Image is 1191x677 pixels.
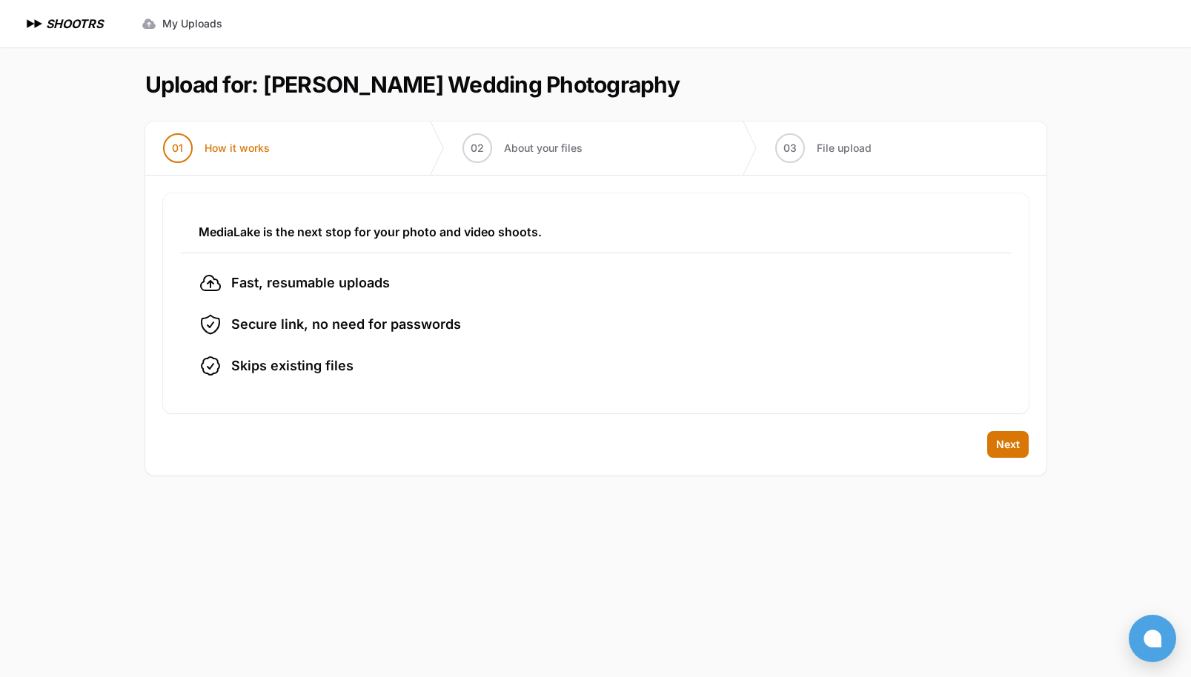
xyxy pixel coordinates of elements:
span: File upload [817,141,872,156]
h3: MediaLake is the next stop for your photo and video shoots. [199,223,993,241]
span: How it works [205,141,270,156]
span: Next [996,437,1020,452]
span: 02 [471,141,484,156]
button: Open chat window [1129,615,1176,662]
button: 03 File upload [757,121,889,175]
span: My Uploads [162,16,222,31]
button: Next [987,431,1029,458]
span: Secure link, no need for passwords [231,314,461,335]
button: 02 About your files [445,121,600,175]
span: Skips existing files [231,356,354,376]
h1: Upload for: [PERSON_NAME] Wedding Photography [145,71,680,98]
a: SHOOTRS SHOOTRS [24,15,103,33]
span: 01 [172,141,183,156]
span: Fast, resumable uploads [231,273,390,293]
a: My Uploads [133,10,231,37]
button: 01 How it works [145,121,288,175]
span: 03 [783,141,797,156]
span: About your files [504,141,583,156]
h1: SHOOTRS [46,15,103,33]
img: SHOOTRS [24,15,46,33]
